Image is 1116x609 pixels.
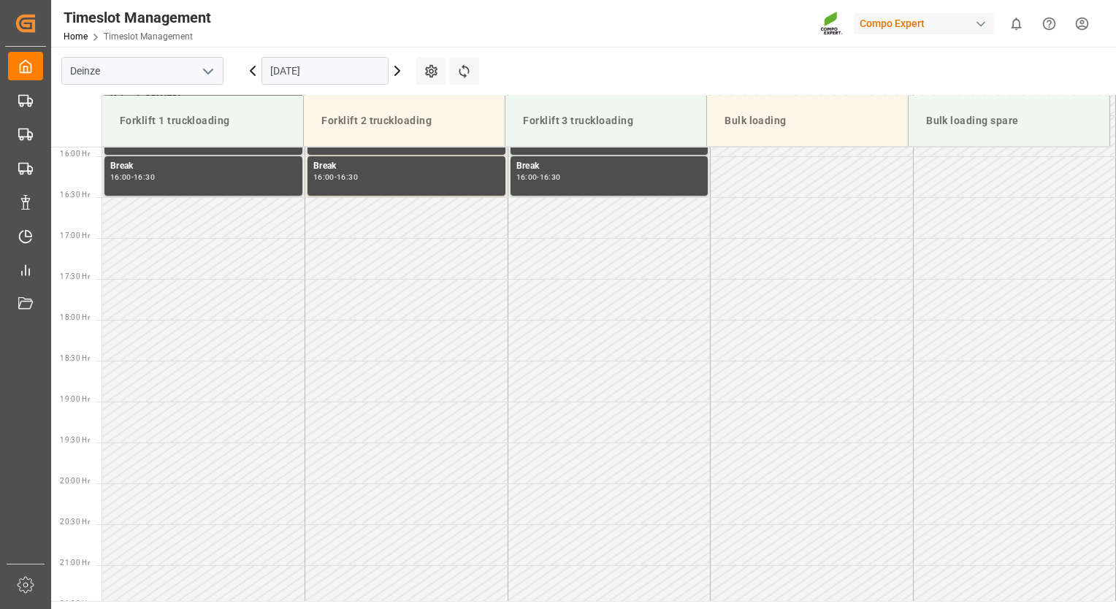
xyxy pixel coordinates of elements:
a: Home [64,31,88,42]
div: Forklift 2 truckloading [316,107,493,134]
div: 16:00 [110,174,131,180]
span: 21:00 Hr [60,559,90,567]
div: - [335,174,337,180]
div: 16:00 [313,174,335,180]
span: 16:30 Hr [60,191,90,199]
div: 16:30 [134,174,155,180]
span: 18:00 Hr [60,313,90,321]
button: Help Center [1033,7,1066,40]
span: 17:00 Hr [60,231,90,240]
div: Timeslot Management [64,7,211,28]
input: DD.MM.YYYY [261,57,389,85]
div: Break [110,159,297,174]
span: 16:00 Hr [60,150,90,158]
div: Break [313,159,500,174]
div: Compo Expert [854,13,994,34]
div: 16:30 [540,174,561,180]
span: 20:00 Hr [60,477,90,485]
button: show 0 new notifications [1000,7,1033,40]
span: 17:30 Hr [60,272,90,280]
div: Forklift 3 truckloading [517,107,695,134]
span: 20:30 Hr [60,518,90,526]
button: open menu [196,60,218,83]
div: Break [516,159,703,174]
input: Type to search/select [61,57,223,85]
span: 18:30 Hr [60,354,90,362]
div: - [131,174,134,180]
div: Bulk loading [719,107,896,134]
span: 21:30 Hr [60,600,90,608]
div: 16:30 [337,174,358,180]
div: 16:00 [516,174,538,180]
div: Forklift 1 truckloading [114,107,291,134]
div: Bulk loading spare [920,107,1098,134]
span: 19:00 Hr [60,395,90,403]
span: 19:30 Hr [60,436,90,444]
img: Screenshot%202023-09-29%20at%2010.02.21.png_1712312052.png [820,11,844,37]
div: - [537,174,539,180]
button: Compo Expert [854,9,1000,37]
